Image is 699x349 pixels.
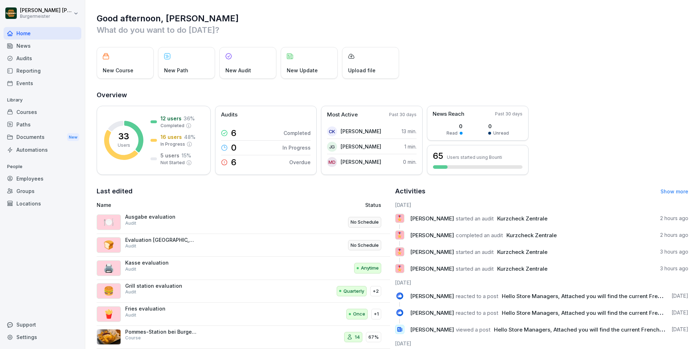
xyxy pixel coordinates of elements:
[497,265,547,272] span: Kurzcheck Zentrale
[160,115,182,122] p: 12 users
[4,64,81,77] a: Reporting
[4,94,81,106] p: Library
[4,52,81,64] a: Audits
[365,201,381,209] p: Status
[351,242,379,249] p: No Schedule
[125,306,197,312] p: Fries evaluation
[456,249,494,255] span: started an audit
[160,123,184,129] p: Completed
[327,142,337,152] div: JG
[125,237,197,243] p: Evaluation [GEOGRAPHIC_DATA]
[660,231,688,239] p: 2 hours ago
[410,249,454,255] span: [PERSON_NAME]
[97,90,688,100] h2: Overview
[184,115,195,122] p: 36 %
[672,326,688,333] p: [DATE]
[231,158,236,167] p: 6
[164,67,188,74] p: New Path
[103,239,114,251] p: 🍞
[4,197,81,210] a: Locations
[4,185,81,197] a: Groups
[67,133,79,141] div: New
[182,152,191,159] p: 15 %
[4,27,81,40] div: Home
[456,326,490,333] span: viewed a post
[660,265,688,272] p: 3 hours ago
[660,248,688,255] p: 3 hours ago
[20,14,72,19] p: Burgermeister
[660,215,688,222] p: 2 hours ago
[118,142,130,149] p: Users
[4,331,81,343] div: Settings
[4,161,81,172] p: People
[447,123,463,130] p: 0
[4,318,81,331] div: Support
[20,7,72,14] p: [PERSON_NAME] [PERSON_NAME]
[341,143,381,150] p: [PERSON_NAME]
[456,215,494,222] span: started an audit
[660,188,688,194] a: Show more
[125,329,197,335] p: Pommes-Station bei Burgermeister®
[125,266,136,272] p: Audit
[327,157,337,167] div: MD
[410,293,454,299] span: [PERSON_NAME]
[125,289,136,295] p: Audit
[97,329,121,345] img: iocl1dpi51biw7n1b1js4k54.png
[506,232,557,239] span: Kurzcheck Zentrale
[97,201,281,209] p: Name
[4,144,81,156] a: Automations
[368,334,379,341] p: 67%
[410,265,454,272] span: [PERSON_NAME]
[287,67,318,74] p: New Update
[672,309,688,316] p: [DATE]
[672,292,688,299] p: [DATE]
[289,158,311,166] p: Overdue
[355,334,360,341] p: 14
[118,132,129,141] p: 33
[4,106,81,118] a: Courses
[4,77,81,89] a: Events
[456,265,494,272] span: started an audit
[97,303,390,326] a: 🍟Fries evaluationAuditOnce+1
[125,312,136,318] p: Audit
[97,280,390,303] a: 🍔Grill station evaluationAuditQuarterly+2
[351,219,379,226] p: No Schedule
[341,127,381,135] p: [PERSON_NAME]
[497,215,547,222] span: Kurzcheck Zentrale
[4,172,81,185] a: Employees
[97,257,390,280] a: 🖨️Kasse evaluationAuditAnytime
[456,293,498,299] span: reacted to a post
[125,283,197,289] p: Grill station evaluation
[327,126,337,136] div: CK
[103,308,114,321] p: 🍟
[410,232,454,239] span: [PERSON_NAME]
[97,211,390,234] a: 🍽️Ausgabe evaluationAuditNo Schedule
[456,232,503,239] span: completed an audit
[4,131,81,144] a: DocumentsNew
[160,152,179,159] p: 5 users
[395,201,689,209] h6: [DATE]
[97,234,390,257] a: 🍞Evaluation [GEOGRAPHIC_DATA]AuditNo Schedule
[403,158,417,166] p: 0 min.
[184,133,195,141] p: 48 %
[353,311,365,318] p: Once
[103,216,114,229] p: 🍽️
[231,144,236,152] p: 0
[160,160,185,166] p: Not Started
[361,265,379,272] p: Anytime
[404,143,417,150] p: 1 min.
[160,133,182,141] p: 16 users
[221,111,238,119] p: Audits
[402,127,417,135] p: 13 min.
[343,288,364,295] p: Quarterly
[341,158,381,166] p: [PERSON_NAME]
[410,326,454,333] span: [PERSON_NAME]
[284,129,311,137] p: Completed
[103,67,133,74] p: New Course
